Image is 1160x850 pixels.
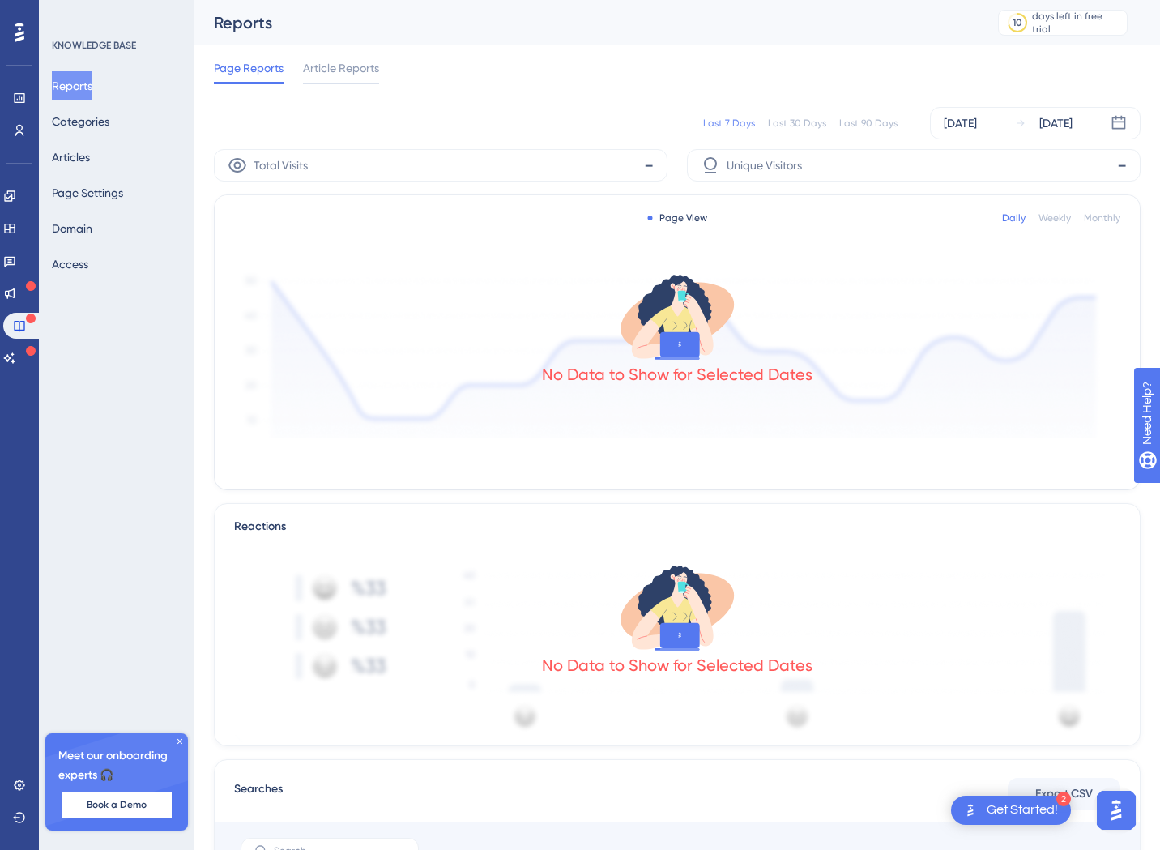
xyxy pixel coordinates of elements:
button: Domain [52,214,92,243]
div: Last 90 Days [839,117,898,130]
div: days left in free trial [1032,10,1122,36]
button: Articles [52,143,90,172]
span: Unique Visitors [727,156,802,175]
span: Need Help? [38,4,101,23]
div: Reactions [234,517,1120,536]
span: Export CSV [1035,784,1093,804]
div: [DATE] [944,113,977,133]
div: Last 7 Days [703,117,755,130]
div: Reports [214,11,957,34]
span: Article Reports [303,58,379,78]
div: No Data to Show for Selected Dates [542,363,812,386]
div: [DATE] [1039,113,1073,133]
span: - [1117,152,1127,178]
span: Total Visits [254,156,308,175]
img: launcher-image-alternative-text [961,801,980,820]
span: - [644,152,654,178]
div: Weekly [1038,211,1071,224]
button: Page Settings [52,178,123,207]
button: Reports [52,71,92,100]
button: Access [52,250,88,279]
div: Open Get Started! checklist, remaining modules: 2 [951,796,1071,825]
div: 10 [1013,16,1022,29]
div: Last 30 Days [768,117,826,130]
button: Book a Demo [62,792,172,818]
span: Book a Demo [87,798,147,811]
span: Searches [234,780,283,809]
div: No Data to Show for Selected Dates [542,654,812,677]
div: Page View [648,211,707,224]
button: Categories [52,107,109,136]
div: KNOWLEDGE BASE [52,39,136,52]
div: Daily [1002,211,1026,224]
span: Meet our onboarding experts 🎧 [58,746,175,785]
span: Page Reports [214,58,284,78]
button: Export CSV [1008,778,1120,810]
div: 2 [1056,792,1071,806]
iframe: UserGuiding AI Assistant Launcher [1092,786,1141,835]
div: Get Started! [987,801,1058,819]
div: Monthly [1084,211,1120,224]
